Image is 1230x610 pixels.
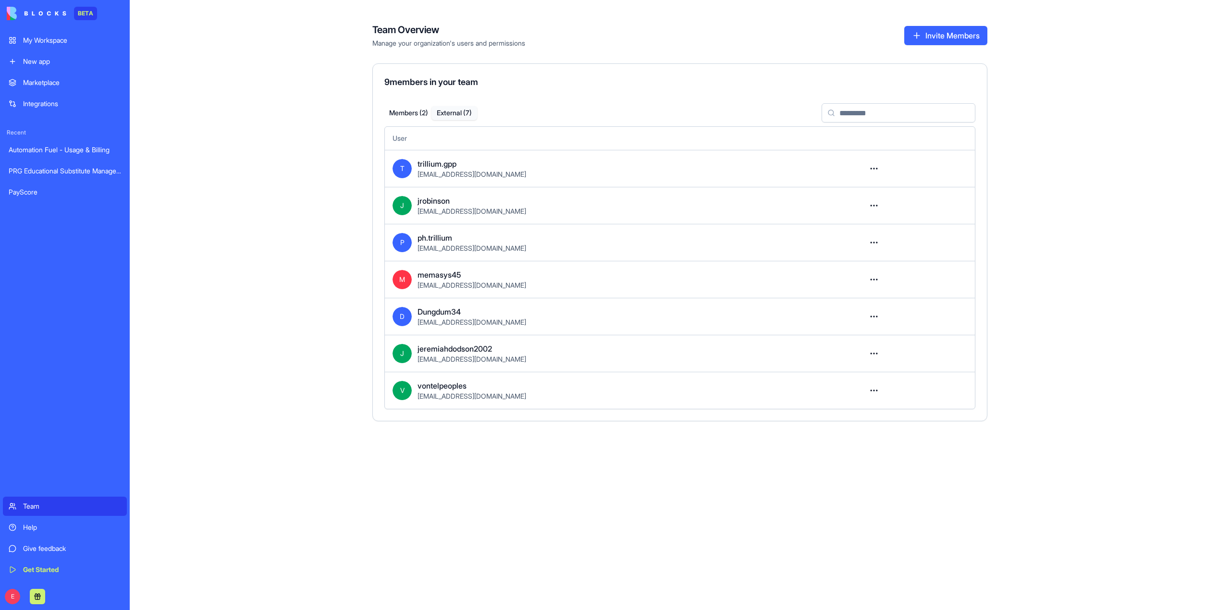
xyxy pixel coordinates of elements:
span: M [393,270,412,289]
a: PRG Educational Substitute Management [3,161,127,181]
img: logo [7,7,66,20]
span: 9 members in your team [384,77,478,87]
div: Give feedback [23,544,121,553]
a: Automation Fuel - Usage & Billing [3,140,127,159]
a: Team [3,497,127,516]
h4: Team Overview [372,23,525,37]
a: BETA [7,7,97,20]
button: External ( 7 ) [431,106,477,120]
span: [EMAIL_ADDRESS][DOMAIN_NAME] [418,355,526,363]
div: My Workspace [23,36,121,45]
span: [EMAIL_ADDRESS][DOMAIN_NAME] [418,170,526,178]
span: Recent [3,129,127,136]
div: PayScore [9,187,121,197]
a: My Workspace [3,31,127,50]
span: Manage your organization's users and permissions [372,38,525,48]
span: trillium.gpp [418,158,456,170]
div: New app [23,57,121,66]
span: J [393,344,412,363]
span: V [393,381,412,400]
span: jeremiahdodson2002 [418,343,492,354]
div: Team [23,501,121,511]
button: Invite Members [904,26,987,45]
th: User [385,127,857,150]
button: Members ( 2 ) [386,106,431,120]
a: Help [3,518,127,537]
div: Integrations [23,99,121,109]
span: P [393,233,412,252]
div: Automation Fuel - Usage & Billing [9,145,121,155]
span: D [393,307,412,326]
a: Marketplace [3,73,127,92]
span: [EMAIL_ADDRESS][DOMAIN_NAME] [418,392,526,400]
span: [EMAIL_ADDRESS][DOMAIN_NAME] [418,244,526,252]
span: [EMAIL_ADDRESS][DOMAIN_NAME] [418,281,526,289]
span: T [393,159,412,178]
a: Integrations [3,94,127,113]
a: Give feedback [3,539,127,558]
span: ph.trillium [418,232,452,244]
a: PayScore [3,183,127,202]
span: [EMAIL_ADDRESS][DOMAIN_NAME] [418,207,526,215]
div: PRG Educational Substitute Management [9,166,121,176]
div: Help [23,523,121,532]
div: BETA [74,7,97,20]
span: jrobinson [418,195,450,207]
span: vontelpeoples [418,380,467,391]
a: Get Started [3,560,127,579]
div: Get Started [23,565,121,574]
div: Marketplace [23,78,121,87]
span: Dungdum34 [418,306,461,317]
span: E [5,589,20,604]
span: [EMAIL_ADDRESS][DOMAIN_NAME] [418,318,526,326]
span: memasys45 [418,269,461,281]
a: New app [3,52,127,71]
span: J [393,196,412,215]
